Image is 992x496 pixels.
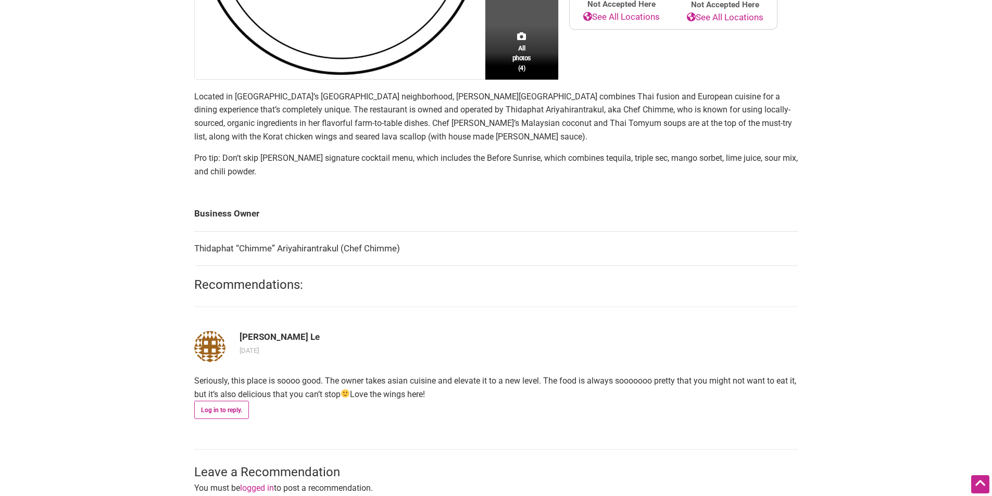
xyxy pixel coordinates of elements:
a: logged in [240,483,274,493]
span: All photos (4) [512,43,531,73]
td: Thidaphat “Chimme” Ariyahirantrakul (Chef Chimme) [194,231,798,266]
img: 🙂 [341,389,349,398]
h3: Leave a Recommendation [194,464,798,481]
b: [PERSON_NAME] Le [240,331,320,341]
a: See All Locations [570,10,673,24]
a: Log in to reply. [194,401,249,418]
p: Pro tip: Don’t skip [PERSON_NAME] signature cocktail menu, which includes the Before Sunrise, whi... [194,151,798,178]
h2: Recommendations: [194,276,798,294]
p: Seriously, this place is soooo good. The owner takes asian cuisine and elevate it to a new level.... [194,374,798,401]
time: May 6, 2021 @ 10:52 am [240,347,259,354]
p: You must be to post a recommendation. [194,481,798,495]
a: See All Locations [673,11,777,24]
p: Located in [GEOGRAPHIC_DATA]’s [GEOGRAPHIC_DATA] neighborhood, [PERSON_NAME][GEOGRAPHIC_DATA] com... [194,90,798,143]
td: Business Owner [194,197,798,231]
div: Scroll Back to Top [971,475,989,493]
a: [DATE] [240,347,259,354]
